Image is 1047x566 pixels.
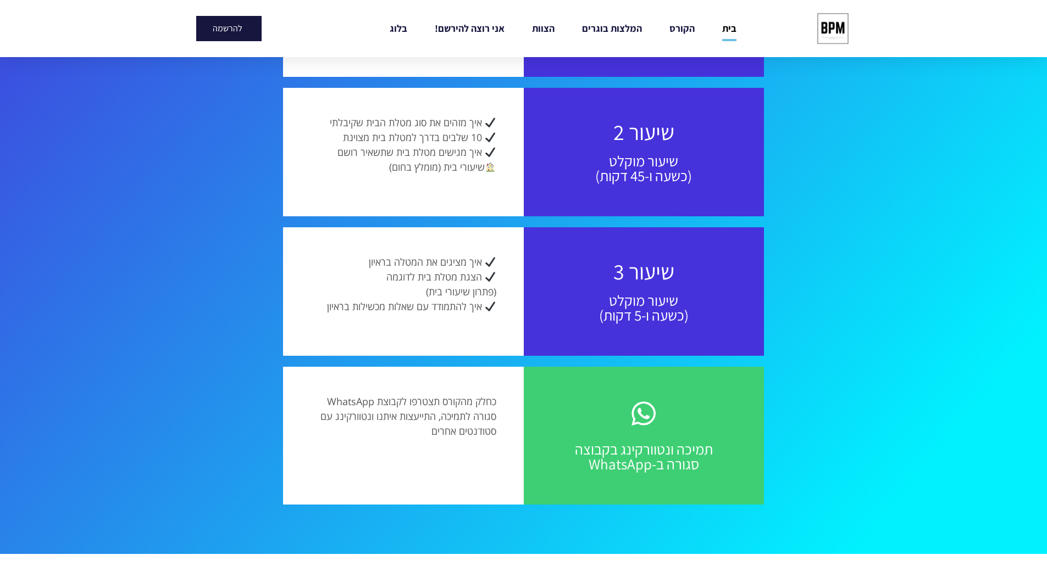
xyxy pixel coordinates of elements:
[568,260,721,282] h2: שיעור 3
[485,117,495,127] img: ✔️
[669,16,695,41] a: הקורס
[311,394,496,439] p: כחלק מהקורס תצטרפו לקבוצת WhatsApp סגורה לתמיכה, התייעצות איתנו ונטוורקינג עם סטודנטים אחרים
[722,16,736,41] a: בית
[568,293,721,323] h2: שיעור מוקלט (כשעה ו-5 דקות)
[343,131,482,144] span: 10 שלבים בדרך למטלת בית מצוינת
[812,8,853,49] img: cropped-bpm-logo-1.jpeg
[337,145,482,159] span: איך מגישים מטלת בית שתשאיר רושם
[213,24,242,33] span: להרשמה
[485,301,495,311] img: ✔️
[485,272,495,282] img: ✔️
[311,115,496,175] p: שיעורי בית (מומלץ בחום)
[485,257,495,267] img: ✔️
[330,116,482,129] span: איך מזהים את סוג מטלת הבית שקיבלתי
[568,121,721,143] h2: שיעור 2
[568,442,721,472] h2: תמיכה ונטוורקינג בקבוצה סגורה ב-WhatsApp
[582,16,642,41] a: המלצות בוגרים
[485,147,495,157] img: ✔️
[435,16,505,41] a: אני רוצה להירשם!
[327,300,482,313] span: איך להתמודד עם שאלות מכשילות בראיון
[532,16,555,41] a: הצוות
[485,132,495,142] img: ✔️
[390,16,407,41] a: בלוג
[568,154,721,183] h2: שיעור מוקלט (כשעה ו-45 דקות)
[369,255,482,268] span: איך מציגים את המטלה בראיון
[196,16,262,41] a: להרשמה
[386,270,496,298] span: הצגת מטלת בית לדוגמה (פתרון שיעורי בית)
[341,16,785,41] nav: Menu
[485,162,495,172] img: 🏠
